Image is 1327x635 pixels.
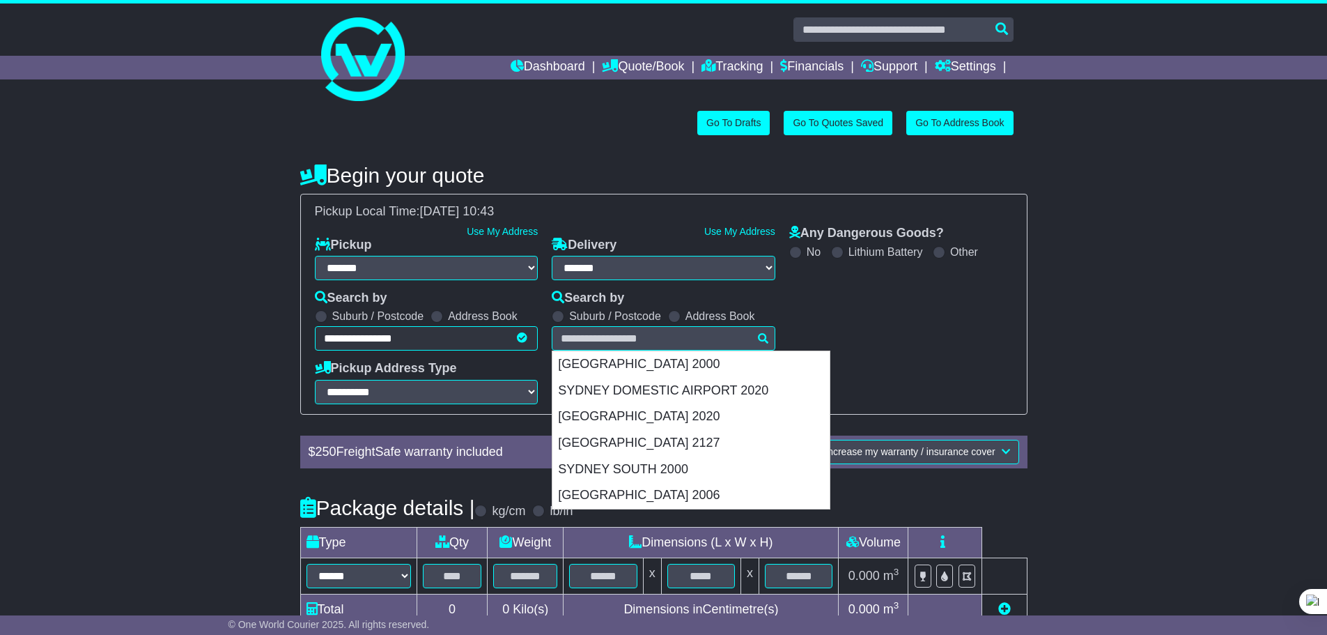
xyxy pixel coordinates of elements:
[839,527,908,558] td: Volume
[552,378,830,404] div: SYDNEY DOMESTIC AIRPORT 2020
[488,594,564,625] td: Kilo(s)
[300,164,1027,187] h4: Begin your quote
[302,445,704,460] div: $ FreightSafe warranty included
[883,602,899,616] span: m
[848,569,880,583] span: 0.000
[552,430,830,457] div: [GEOGRAPHIC_DATA] 2127
[315,291,387,306] label: Search by
[511,56,585,79] a: Dashboard
[569,309,661,323] label: Suburb / Postcode
[807,245,821,259] label: No
[300,496,475,519] h4: Package details |
[552,404,830,430] div: [GEOGRAPHIC_DATA] 2020
[701,56,763,79] a: Tracking
[502,602,509,616] span: 0
[883,569,899,583] span: m
[861,56,917,79] a: Support
[564,594,839,625] td: Dimensions in Centimetre(s)
[315,238,372,253] label: Pickup
[448,309,518,323] label: Address Book
[643,558,661,594] td: x
[685,309,755,323] label: Address Book
[552,457,830,483] div: SYDNEY SOUTH 2000
[697,111,770,135] a: Go To Drafts
[228,619,430,630] span: © One World Courier 2025. All rights reserved.
[825,446,995,457] span: Increase my warranty / insurance cover
[550,504,573,519] label: lb/in
[894,567,899,577] sup: 3
[998,602,1011,616] a: Add new item
[316,445,336,459] span: 250
[417,594,488,625] td: 0
[552,351,830,378] div: [GEOGRAPHIC_DATA] 2000
[848,245,923,259] label: Lithium Battery
[552,291,624,306] label: Search by
[780,56,844,79] a: Financials
[492,504,525,519] label: kg/cm
[332,309,424,323] label: Suburb / Postcode
[950,245,978,259] label: Other
[784,111,892,135] a: Go To Quotes Saved
[789,226,944,241] label: Any Dangerous Goods?
[602,56,684,79] a: Quote/Book
[552,238,616,253] label: Delivery
[417,527,488,558] td: Qty
[467,226,538,237] a: Use My Address
[564,527,839,558] td: Dimensions (L x W x H)
[935,56,996,79] a: Settings
[906,111,1013,135] a: Go To Address Book
[552,482,830,509] div: [GEOGRAPHIC_DATA] 2006
[300,594,417,625] td: Total
[315,361,457,376] label: Pickup Address Type
[420,204,495,218] span: [DATE] 10:43
[741,558,759,594] td: x
[848,602,880,616] span: 0.000
[308,204,1020,220] div: Pickup Local Time:
[300,527,417,558] td: Type
[704,226,775,237] a: Use My Address
[488,527,564,558] td: Weight
[894,600,899,611] sup: 3
[816,440,1018,464] button: Increase my warranty / insurance cover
